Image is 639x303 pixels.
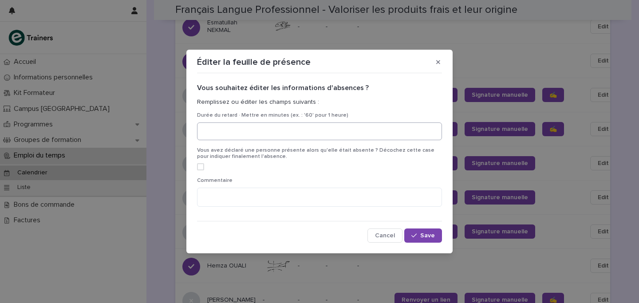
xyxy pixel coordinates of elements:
span: Durée du retard · Mettre en minutes (ex. : '60' pour 1 heure) [197,113,348,118]
button: Cancel [367,228,402,243]
span: Cancel [375,232,395,239]
p: Éditer la feuille de présence [197,57,311,67]
p: Remplissez ou éditer les champs suivants : [197,98,442,106]
span: Vous avez déclaré une personne présente alors qu'elle était absente ? Décochez cette case pour in... [197,148,434,159]
span: Save [420,232,435,239]
h2: Vous souhaitez éditer les informations d'absences ? [197,84,442,92]
button: Save [404,228,442,243]
span: Commentaire [197,178,233,183]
